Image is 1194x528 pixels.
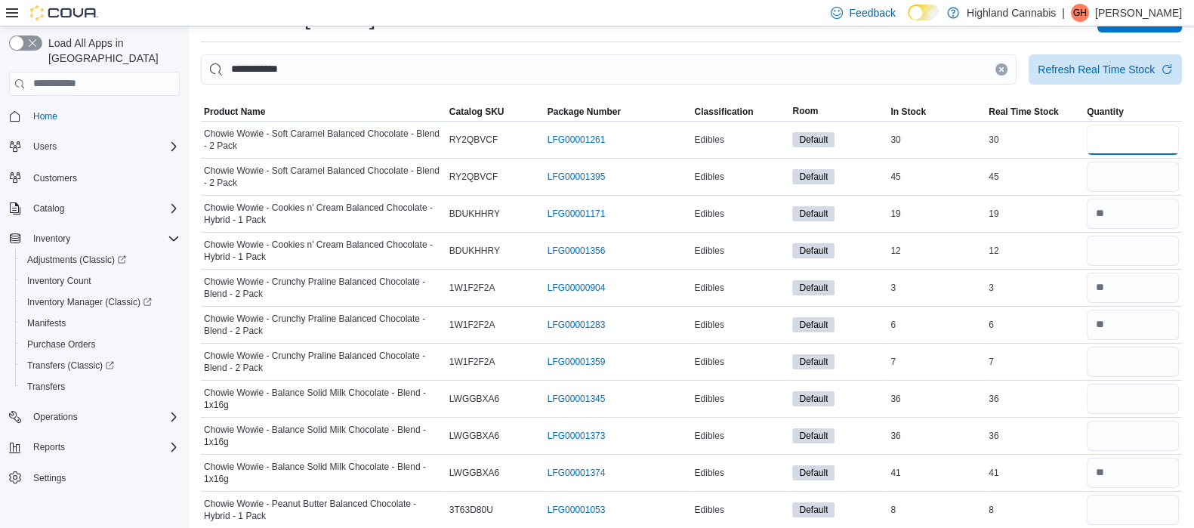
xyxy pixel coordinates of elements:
[799,244,828,258] span: Default
[792,391,835,406] span: Default
[548,106,621,118] span: Package Number
[694,134,723,146] span: Edibles
[792,105,818,117] span: Room
[967,4,1056,22] p: Highland Cannabis
[1084,103,1182,121] button: Quantity
[449,208,500,220] span: BDUKHHRY
[792,317,835,332] span: Default
[21,251,132,269] a: Adjustments (Classic)
[15,334,186,355] button: Purchase Orders
[694,106,753,118] span: Classification
[694,208,723,220] span: Edibles
[449,245,500,257] span: BDUKHHRY
[204,313,443,337] span: Chowie Wowie - Crunchy Praline Balanced Chocolate - Blend - 2 Pack
[21,293,158,311] a: Inventory Manager (Classic)
[799,429,828,443] span: Default
[694,171,723,183] span: Edibles
[9,99,180,528] nav: Complex example
[15,313,186,334] button: Manifests
[799,207,828,221] span: Default
[548,430,606,442] a: LFG00001373
[27,275,91,287] span: Inventory Count
[21,272,97,290] a: Inventory Count
[15,270,186,292] button: Inventory Count
[449,393,499,405] span: LWGGBXA6
[995,63,1007,76] button: Clear input
[33,441,65,453] span: Reports
[3,198,186,219] button: Catalog
[887,131,986,149] div: 30
[548,504,606,516] a: LFG00001053
[33,202,64,215] span: Catalog
[986,205,1084,223] div: 19
[1029,54,1182,85] button: Refresh Real Time Stock
[792,354,835,369] span: Default
[21,335,102,354] a: Purchase Orders
[21,314,180,332] span: Manifests
[204,276,443,300] span: Chowie Wowie - Crunchy Praline Balanced Chocolate - Blend - 2 Pack
[887,279,986,297] div: 3
[33,110,57,122] span: Home
[449,106,504,118] span: Catalog SKU
[3,406,186,428] button: Operations
[204,424,443,448] span: Chowie Wowie - Balance Solid Milk Chocolate - Blend - 1x16g
[694,393,723,405] span: Edibles
[887,316,986,334] div: 6
[792,428,835,443] span: Default
[449,134,498,146] span: RY2QBVCF
[204,165,443,189] span: Chowie Wowie - Soft Caramel Balanced Chocolate - Blend - 2 Pack
[27,338,96,350] span: Purchase Orders
[3,437,186,458] button: Reports
[799,170,828,184] span: Default
[694,245,723,257] span: Edibles
[548,356,606,368] a: LFG00001359
[27,107,63,125] a: Home
[545,103,692,121] button: Package Number
[691,103,789,121] button: Classification
[908,20,909,21] span: Dark Mode
[446,103,545,121] button: Catalog SKU
[3,228,186,249] button: Inventory
[21,378,180,396] span: Transfers
[15,376,186,397] button: Transfers
[986,501,1084,519] div: 8
[449,430,499,442] span: LWGGBXA6
[201,54,1017,85] input: This is a search bar. After typing your query, hit enter to filter the results lower in the page.
[27,230,180,248] span: Inventory
[27,254,126,266] span: Adjustments (Classic)
[986,242,1084,260] div: 12
[887,353,986,371] div: 7
[694,504,723,516] span: Edibles
[3,136,186,157] button: Users
[849,5,895,20] span: Feedback
[27,296,152,308] span: Inventory Manager (Classic)
[694,282,723,294] span: Edibles
[792,280,835,295] span: Default
[986,390,1084,408] div: 36
[986,279,1084,297] div: 3
[799,281,828,295] span: Default
[3,166,186,188] button: Customers
[21,378,71,396] a: Transfers
[21,335,180,354] span: Purchase Orders
[30,5,98,20] img: Cova
[548,134,606,146] a: LFG00001261
[27,317,66,329] span: Manifests
[694,430,723,442] span: Edibles
[799,392,828,406] span: Default
[27,230,76,248] button: Inventory
[27,360,114,372] span: Transfers (Classic)
[21,357,180,375] span: Transfers (Classic)
[986,353,1084,371] div: 7
[33,472,66,484] span: Settings
[27,438,180,456] span: Reports
[1087,106,1124,118] span: Quantity
[548,319,606,331] a: LFG00001283
[887,168,986,186] div: 45
[33,411,78,423] span: Operations
[449,282,495,294] span: 1W1F2F2A
[887,205,986,223] div: 19
[204,461,443,485] span: Chowie Wowie - Balance Solid Milk Chocolate - Blend - 1x16g
[792,169,835,184] span: Default
[449,356,495,368] span: 1W1F2F2A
